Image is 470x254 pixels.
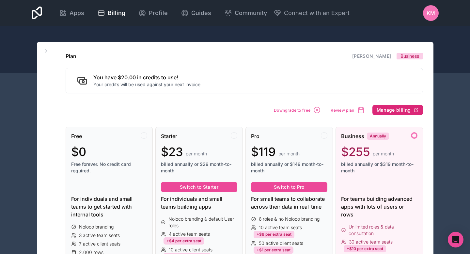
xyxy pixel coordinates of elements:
[54,6,89,20] a: Apps
[251,132,259,140] span: Pro
[251,182,327,192] button: Switch to Pro
[251,145,276,158] span: $119
[149,8,168,18] span: Profile
[169,246,212,253] span: 10 active client seats
[352,53,391,59] a: [PERSON_NAME]
[161,161,237,174] span: billed annually or $29 month-to-month
[349,224,417,237] span: Unlimited roles & data consultation
[164,237,204,245] div: +$4 per extra seat
[251,161,327,174] span: billed annually or $149 month-to-month
[79,224,114,230] span: Noloco branding
[400,53,419,59] span: Business
[259,216,320,222] span: 6 roles & no Noloco branding
[349,239,393,245] span: 30 active team seats
[341,132,364,140] span: Business
[71,161,148,174] span: Free forever. No credit card required.
[427,9,435,17] span: KM
[254,246,293,254] div: +$1 per extra seat
[71,132,82,140] span: Free
[186,151,207,157] span: per month
[278,151,300,157] span: per month
[93,73,200,81] h2: You have $20.00 in credits to use!
[79,241,120,247] span: 7 active client seats
[341,145,370,158] span: $255
[328,104,367,116] button: Review plan
[254,231,294,238] div: +$6 per extra seat
[274,108,310,113] span: Downgrade to free
[272,104,323,116] button: Downgrade to free
[79,232,120,239] span: 3 active team seats
[344,245,386,252] div: +$10 per extra seat
[341,195,417,218] div: For teams building advanced apps with lots of users or rows
[71,195,148,218] div: For individuals and small teams to get started with internal tools
[93,81,200,88] p: Your credits will be used against your next invoice
[219,6,272,20] a: Community
[367,133,389,140] div: Annually
[251,195,327,211] div: For small teams to collaborate across their data in real-time
[235,8,267,18] span: Community
[92,6,131,20] a: Billing
[133,6,173,20] a: Profile
[71,145,86,158] span: $0
[161,195,237,211] div: For individuals and small teams building apps
[274,8,350,18] button: Connect with an Expert
[168,216,237,229] span: Noloco branding & default User roles
[66,52,76,60] h1: Plan
[108,8,125,18] span: Billing
[259,240,303,246] span: 50 active client seats
[373,151,394,157] span: per month
[161,132,177,140] span: Starter
[161,145,183,158] span: $23
[169,231,210,237] span: 4 active team seats
[372,105,423,115] button: Manage billing
[331,108,354,113] span: Review plan
[377,107,411,113] span: Manage billing
[191,8,211,18] span: Guides
[259,224,302,231] span: 10 active team seats
[448,232,463,247] div: Open Intercom Messenger
[176,6,216,20] a: Guides
[161,182,237,192] button: Switch to Starter
[284,8,350,18] span: Connect with an Expert
[341,161,417,174] span: billed annually or $319 month-to-month
[70,8,84,18] span: Apps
